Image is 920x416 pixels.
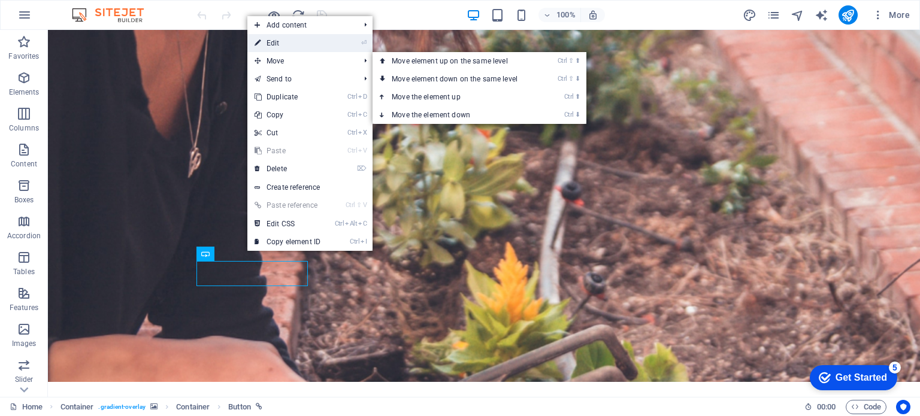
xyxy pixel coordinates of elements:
[335,220,344,227] i: Ctrl
[588,10,598,20] i: On resize automatically adjust zoom level to fit chosen device.
[373,52,541,70] a: Ctrl⇧⬆Move element up on the same level
[10,400,43,414] a: Click to cancel selection. Double-click to open Pages
[791,8,804,22] i: Navigator
[247,215,328,233] a: CtrlAltCEdit CSS
[13,267,35,277] p: Tables
[247,70,355,88] a: Send to
[247,124,328,142] a: CtrlXCut
[358,93,367,101] i: D
[358,129,367,136] i: X
[10,303,38,312] p: Features
[373,106,541,124] a: Ctrl⬇Move the element down
[568,57,574,65] i: ⇧
[538,8,581,22] button: 100%
[358,220,367,227] i: C
[896,400,910,414] button: Usercentrics
[743,8,756,22] i: Design (Ctrl+Alt+Y)
[575,111,580,119] i: ⬇
[247,178,373,196] a: Create reference
[345,220,357,227] i: Alt
[60,400,262,414] nav: breadcrumb
[841,8,855,22] i: Publish
[356,201,362,209] i: ⇧
[564,111,574,119] i: Ctrl
[247,34,328,52] a: ⏎Edit
[815,8,828,22] i: AI Writer
[7,231,41,241] p: Accordion
[358,147,367,154] i: V
[247,88,328,106] a: CtrlDDuplicate
[825,402,827,411] span: :
[267,8,281,22] button: Click here to leave preview mode and continue editing
[89,2,101,14] div: 5
[176,400,210,414] span: Click to select. Double-click to edit
[12,339,37,348] p: Images
[872,9,910,21] span: More
[361,238,367,245] i: I
[373,70,541,88] a: Ctrl⇧⬇Move element down on the same level
[347,93,357,101] i: Ctrl
[35,13,87,24] div: Get Started
[256,403,262,410] i: This element is linked
[14,195,34,205] p: Boxes
[851,400,881,414] span: Code
[347,111,357,119] i: Ctrl
[8,51,39,61] p: Favorites
[804,400,836,414] h6: Session time
[98,400,146,414] span: . gradient-overlay
[558,57,567,65] i: Ctrl
[247,106,328,124] a: CtrlCCopy
[361,39,367,47] i: ⏎
[9,123,39,133] p: Columns
[290,8,305,22] button: reload
[247,233,328,251] a: CtrlICopy element ID
[150,403,158,410] i: This element contains a background
[60,400,94,414] span: Click to select. Double-click to edit
[815,8,829,22] button: text_generator
[373,88,541,106] a: Ctrl⬆Move the element up
[767,8,780,22] i: Pages (Ctrl+Alt+S)
[247,16,355,34] span: Add content
[9,87,40,97] p: Elements
[346,201,355,209] i: Ctrl
[556,8,576,22] h6: 100%
[69,8,159,22] img: Editor Logo
[15,375,34,384] p: Slider
[817,400,836,414] span: 00 00
[743,8,757,22] button: design
[867,5,915,25] button: More
[357,165,367,172] i: ⌦
[347,147,357,154] i: Ctrl
[358,111,367,119] i: C
[350,238,359,245] i: Ctrl
[846,400,886,414] button: Code
[11,159,37,169] p: Content
[791,8,805,22] button: navigator
[575,93,580,101] i: ⬆
[575,75,580,83] i: ⬇
[247,160,328,178] a: ⌦Delete
[767,8,781,22] button: pages
[363,201,367,209] i: V
[347,129,357,136] i: Ctrl
[247,142,328,160] a: CtrlVPaste
[568,75,574,83] i: ⇧
[564,93,574,101] i: Ctrl
[575,57,580,65] i: ⬆
[228,400,251,414] span: Click to select. Double-click to edit
[839,5,858,25] button: publish
[10,6,97,31] div: Get Started 5 items remaining, 0% complete
[247,196,328,214] a: Ctrl⇧VPaste reference
[291,8,305,22] i: Reload page
[558,75,567,83] i: Ctrl
[247,52,355,70] span: Move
